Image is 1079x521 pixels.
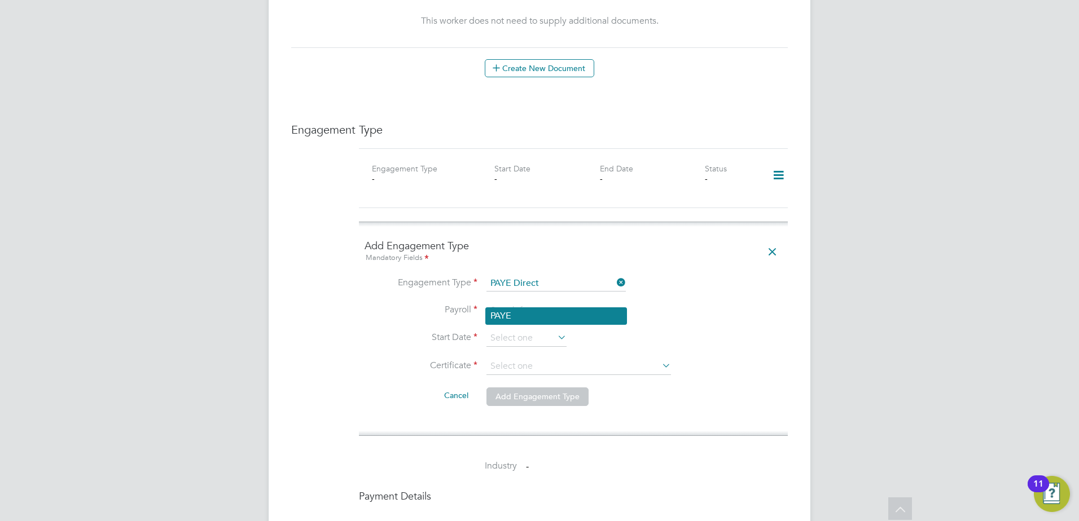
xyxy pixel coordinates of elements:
label: End Date [600,164,633,174]
label: Status [705,164,727,174]
button: Cancel [435,386,477,404]
div: - [705,174,757,184]
label: Engagement Type [372,164,437,174]
h4: Add Engagement Type [365,239,782,264]
h4: Payment Details [359,489,788,502]
button: Add Engagement Type [486,387,589,405]
h3: Engagement Type [291,122,788,137]
span: - [526,461,529,472]
label: Engagement Type [365,277,477,289]
label: Start Date [494,164,530,174]
div: 11 [1033,484,1043,498]
div: - [494,174,599,184]
button: Open Resource Center, 11 new notifications [1034,476,1070,512]
div: This worker does not need to supply additional documents. [302,15,777,27]
div: - [600,174,705,184]
input: Select one [486,330,567,347]
input: Select one [486,276,626,292]
label: Industry [359,460,517,472]
button: Create New Document [485,59,594,77]
label: Payroll [365,304,477,316]
div: - [372,174,477,184]
input: Search for... [486,303,626,319]
input: Select one [486,358,671,375]
div: Mandatory Fields [365,252,782,264]
label: Start Date [365,332,477,343]
li: PAYE [486,308,626,324]
label: Certificate [365,360,477,372]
